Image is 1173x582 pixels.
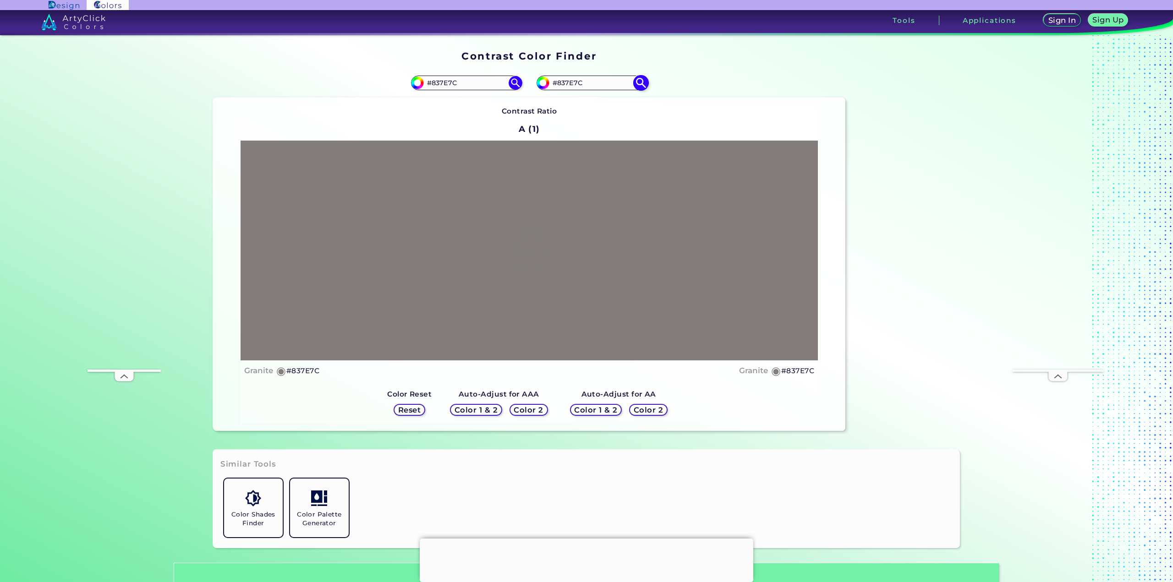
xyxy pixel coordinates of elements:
[1090,14,1127,26] a: Sign Up
[502,107,557,115] strong: Contrast Ratio
[49,1,79,10] img: ArtyClick Design logo
[581,390,656,398] strong: Auto-Adjust for AA
[576,407,616,413] h5: Color 1 & 2
[399,407,420,413] h5: Reset
[387,390,432,398] strong: Color Reset
[771,365,781,376] h5: ◉
[286,365,319,377] h5: #837E7C
[509,76,522,90] img: icon search
[549,76,635,89] input: type color 2..
[41,14,106,30] img: logo_artyclick_colors_white.svg
[459,390,539,398] strong: Auto-Adjust for AAA
[461,49,597,63] h1: Contrast Color Finder
[424,76,509,89] input: type color 1..
[244,364,273,377] h4: Granite
[220,459,276,470] h3: Similar Tools
[245,490,261,506] img: icon_color_shades.svg
[516,261,542,274] h4: Text ✗
[294,510,345,528] h5: Color Palette Generator
[515,119,544,139] h2: A (1)
[1094,16,1123,23] h5: Sign Up
[1012,95,1104,370] iframe: Advertisement
[739,364,768,377] h4: Granite
[781,365,814,377] h5: #837E7C
[508,245,550,258] h1: Title ✗
[893,17,915,24] h3: Tools
[286,475,352,541] a: Color Palette Generator
[276,365,286,376] h5: ◉
[963,17,1016,24] h3: Applications
[420,538,753,580] iframe: Advertisement
[88,95,161,370] iframe: Advertisement
[220,475,286,541] a: Color Shades Finder
[515,407,543,413] h5: Color 2
[456,407,496,413] h5: Color 1 & 2
[228,510,279,528] h5: Color Shades Finder
[633,75,649,91] img: icon search
[311,490,327,506] img: icon_col_pal_col.svg
[1045,14,1080,26] a: Sign In
[849,47,964,435] iframe: Advertisement
[1049,17,1075,24] h5: Sign In
[635,407,662,413] h5: Color 2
